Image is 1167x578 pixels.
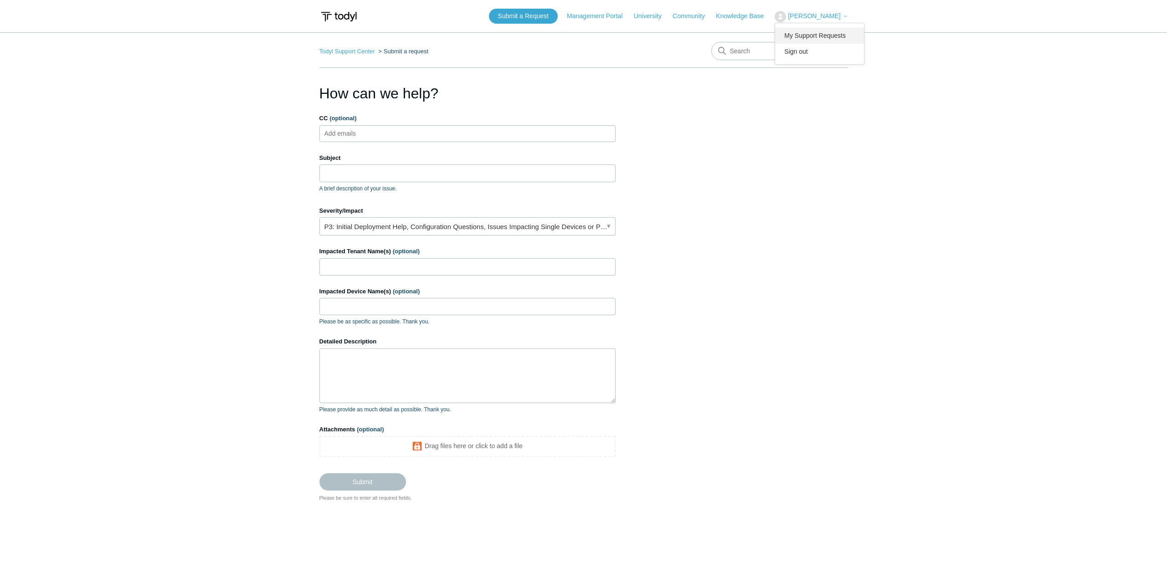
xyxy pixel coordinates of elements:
[321,127,375,140] input: Add emails
[393,248,420,255] span: (optional)
[319,217,616,235] a: P3: Initial Deployment Help, Configuration Questions, Issues Impacting Single Devices or Past Out...
[775,44,864,60] a: Sign out
[319,184,616,193] p: A brief description of your issue.
[319,473,406,491] input: Submit
[319,494,616,502] div: Please be sure to enter all required fields.
[319,206,616,215] label: Severity/Impact
[319,8,358,25] img: Todyl Support Center Help Center home page
[567,11,632,21] a: Management Portal
[319,247,616,256] label: Impacted Tenant Name(s)
[716,11,773,21] a: Knowledge Base
[711,42,848,60] input: Search
[673,11,714,21] a: Community
[319,425,616,434] label: Attachments
[319,82,616,104] h1: How can we help?
[393,288,420,295] span: (optional)
[376,48,428,55] li: Submit a request
[319,114,616,123] label: CC
[775,11,848,22] button: [PERSON_NAME]
[319,153,616,163] label: Subject
[319,317,616,326] p: Please be as specific as possible. Thank you.
[633,11,670,21] a: University
[788,12,840,20] span: [PERSON_NAME]
[489,9,558,24] a: Submit a Request
[775,28,864,44] a: My Support Requests
[357,426,384,433] span: (optional)
[319,287,616,296] label: Impacted Device Name(s)
[319,405,616,414] p: Please provide as much detail as possible. Thank you.
[319,48,377,55] li: Todyl Support Center
[329,115,356,122] span: (optional)
[319,48,375,55] a: Todyl Support Center
[319,337,616,346] label: Detailed Description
